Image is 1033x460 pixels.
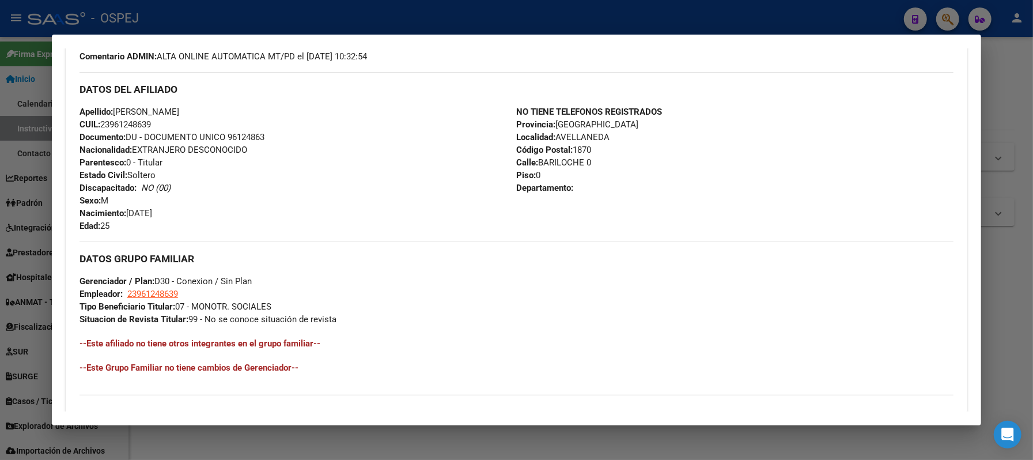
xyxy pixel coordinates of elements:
[80,145,132,155] strong: Nacionalidad:
[517,119,639,130] span: [GEOGRAPHIC_DATA]
[80,157,162,168] span: 0 - Titular
[80,221,100,231] strong: Edad:
[80,208,152,218] span: [DATE]
[80,314,188,325] strong: Situacion de Revista Titular:
[80,276,252,286] span: D30 - Conexion / Sin Plan
[80,301,175,312] strong: Tipo Beneficiario Titular:
[80,50,367,63] span: ALTA ONLINE AUTOMATICA MT/PD el [DATE] 10:32:54
[80,195,101,206] strong: Sexo:
[517,132,610,142] span: AVELLANEDA
[517,132,556,142] strong: Localidad:
[517,157,539,168] strong: Calle:
[517,183,574,193] strong: Departamento:
[80,119,100,130] strong: CUIL:
[80,145,247,155] span: EXTRANJERO DESCONOCIDO
[80,361,954,374] h4: --Este Grupo Familiar no tiene cambios de Gerenciador--
[80,170,156,180] span: Soltero
[517,107,663,117] strong: NO TIENE TELEFONOS REGISTRADOS
[80,83,954,96] h3: DATOS DEL AFILIADO
[80,195,108,206] span: M
[80,107,179,117] span: [PERSON_NAME]
[80,301,271,312] span: 07 - MONOTR. SOCIALES
[80,119,151,130] span: 23961248639
[80,208,126,218] strong: Nacimiento:
[80,337,954,350] h4: --Este afiliado no tiene otros integrantes en el grupo familiar--
[517,157,592,168] span: BARILOCHE 0
[80,132,264,142] span: DU - DOCUMENTO UNICO 96124863
[517,170,541,180] span: 0
[80,183,137,193] strong: Discapacitado:
[517,145,573,155] strong: Código Postal:
[80,170,127,180] strong: Estado Civil:
[141,183,171,193] i: NO (00)
[80,51,157,62] strong: Comentario ADMIN:
[517,170,536,180] strong: Piso:
[80,107,113,117] strong: Apellido:
[80,314,336,325] span: 99 - No se conoce situación de revista
[127,289,178,299] span: 23961248639
[517,145,592,155] span: 1870
[517,119,556,130] strong: Provincia:
[994,421,1021,448] div: Open Intercom Messenger
[80,252,954,265] h3: DATOS GRUPO FAMILIAR
[80,289,123,299] strong: Empleador:
[80,132,126,142] strong: Documento:
[80,276,154,286] strong: Gerenciador / Plan:
[80,221,109,231] span: 25
[80,157,126,168] strong: Parentesco:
